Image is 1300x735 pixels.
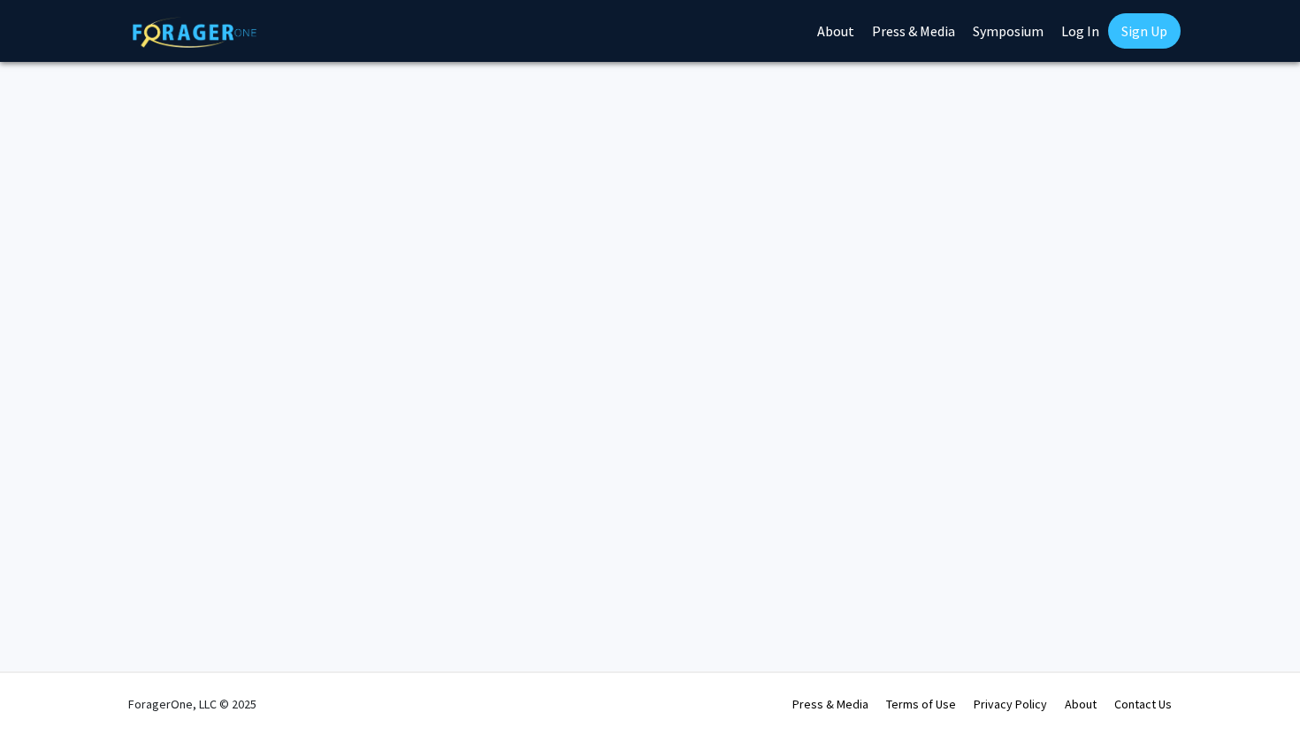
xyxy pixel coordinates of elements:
a: Terms of Use [886,696,956,712]
a: Press & Media [792,696,868,712]
div: ForagerOne, LLC © 2025 [128,673,256,735]
a: Sign Up [1108,13,1181,49]
a: Privacy Policy [974,696,1047,712]
img: ForagerOne Logo [133,17,256,48]
a: About [1065,696,1097,712]
a: Contact Us [1114,696,1172,712]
